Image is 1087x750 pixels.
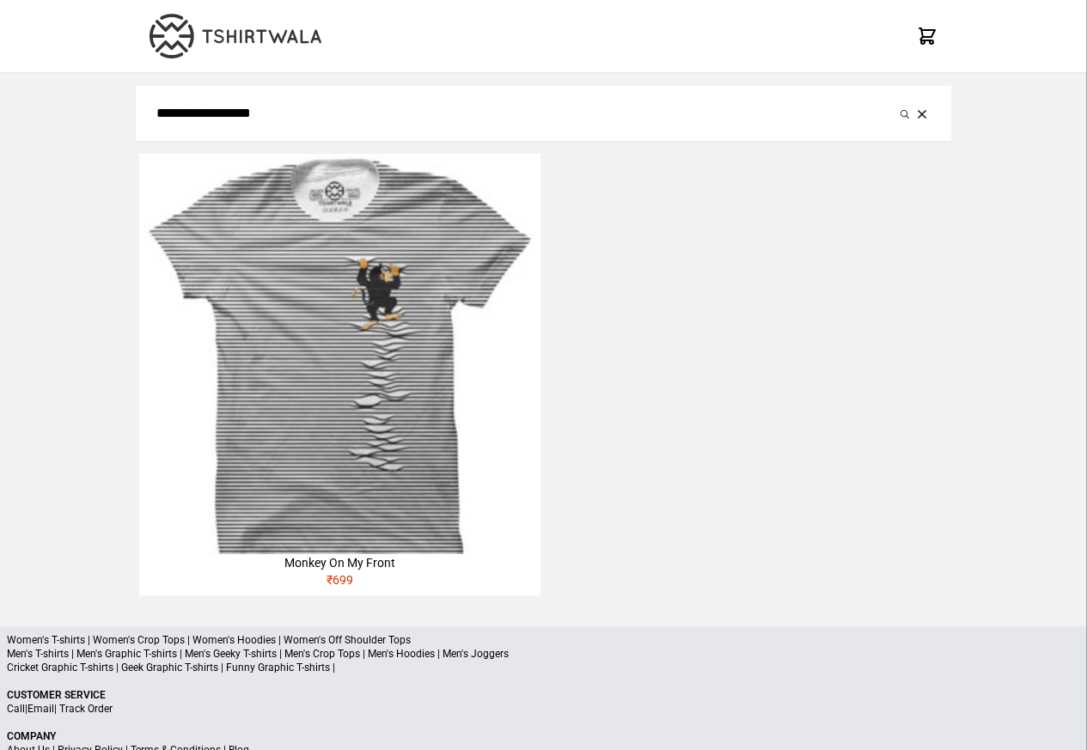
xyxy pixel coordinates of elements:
[7,703,25,715] a: Call
[59,703,113,715] a: Track Order
[150,14,321,58] img: TW-LOGO-400-104.png
[913,103,931,124] button: Clear the search query.
[139,154,540,554] img: monkey-climbing-320x320.jpg
[896,103,913,124] button: Submit your search query.
[7,661,1080,674] p: Cricket Graphic T-shirts | Geek Graphic T-shirts | Funny Graphic T-shirts |
[7,688,1080,702] p: Customer Service
[7,729,1080,743] p: Company
[139,154,540,595] a: Monkey On My Front₹699
[139,571,540,595] div: ₹ 699
[7,647,1080,661] p: Men's T-shirts | Men's Graphic T-shirts | Men's Geeky T-shirts | Men's Crop Tops | Men's Hoodies ...
[7,702,1080,716] p: | |
[27,703,54,715] a: Email
[139,554,540,571] div: Monkey On My Front
[7,633,1080,647] p: Women's T-shirts | Women's Crop Tops | Women's Hoodies | Women's Off Shoulder Tops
